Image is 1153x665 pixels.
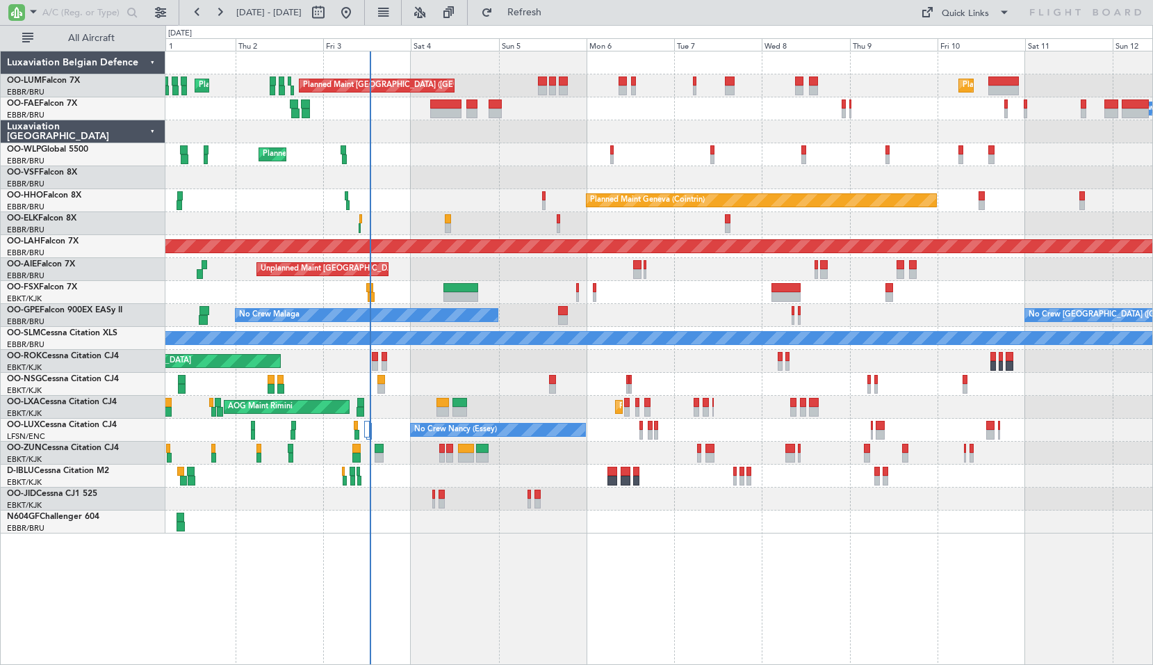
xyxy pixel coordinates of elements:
div: Planned Maint Milan (Linate) [263,144,363,165]
span: OO-AIE [7,260,37,269]
a: OO-FSXFalcon 7X [7,283,77,291]
button: Refresh [475,1,558,24]
span: OO-FSX [7,283,39,291]
div: Wed 1 [148,38,236,51]
div: Planned Maint [GEOGRAPHIC_DATA] ([GEOGRAPHIC_DATA] National) [303,75,555,96]
a: OO-LXACessna Citation CJ4 [7,398,117,406]
div: Wed 8 [762,38,849,51]
a: D-IBLUCessna Citation M2 [7,467,109,475]
a: OO-SLMCessna Citation XLS [7,329,117,337]
div: Fri 3 [323,38,411,51]
span: Refresh [496,8,554,17]
div: No Crew Malaga [239,305,300,326]
a: OO-ZUNCessna Citation CJ4 [7,444,119,452]
a: N604GFChallenger 604 [7,513,99,521]
a: EBKT/KJK [7,362,42,373]
span: OO-VSF [7,168,39,177]
a: EBBR/BRU [7,339,44,350]
a: EBBR/BRU [7,156,44,166]
a: EBKT/KJK [7,385,42,396]
a: OO-FAEFalcon 7X [7,99,77,108]
span: OO-FAE [7,99,39,108]
div: Thu 2 [236,38,323,51]
div: No Crew Nancy (Essey) [414,419,497,440]
a: OO-WLPGlobal 5500 [7,145,88,154]
a: OO-LUMFalcon 7X [7,77,80,85]
a: EBKT/KJK [7,500,42,511]
div: Sun 5 [499,38,587,51]
div: Mon 6 [587,38,674,51]
a: EBBR/BRU [7,317,44,327]
a: OO-JIDCessna CJ1 525 [7,490,97,498]
div: Sat 4 [411,38,498,51]
a: OO-VSFFalcon 8X [7,168,77,177]
a: EBBR/BRU [7,202,44,212]
span: D-IBLU [7,467,34,475]
a: OO-LUXCessna Citation CJ4 [7,421,117,429]
span: OO-ELK [7,214,38,223]
span: OO-LUX [7,421,40,429]
a: OO-LAHFalcon 7X [7,237,79,246]
input: A/C (Reg. or Type) [42,2,122,23]
div: [DATE] [168,28,192,40]
div: Quick Links [942,7,989,21]
a: EBBR/BRU [7,87,44,97]
a: OO-NSGCessna Citation CJ4 [7,375,119,383]
span: OO-JID [7,490,36,498]
a: EBKT/KJK [7,477,42,488]
a: EBBR/BRU [7,110,44,120]
a: EBKT/KJK [7,294,42,304]
div: Thu 9 [850,38,938,51]
a: EBKT/KJK [7,454,42,465]
a: OO-HHOFalcon 8X [7,191,81,200]
a: OO-GPEFalcon 900EX EASy II [7,306,122,314]
a: LFSN/ENC [7,431,45,442]
div: Planned Maint [GEOGRAPHIC_DATA] ([GEOGRAPHIC_DATA] National) [199,75,450,96]
div: Unplanned Maint [GEOGRAPHIC_DATA] ([GEOGRAPHIC_DATA]) [261,259,489,280]
div: AOG Maint Rimini [228,396,293,417]
div: Planned Maint Kortrijk-[GEOGRAPHIC_DATA] [619,396,781,417]
div: Tue 7 [674,38,762,51]
a: EBBR/BRU [7,225,44,235]
a: EBBR/BRU [7,179,44,189]
span: OO-NSG [7,375,42,383]
a: EBBR/BRU [7,248,44,258]
a: OO-ROKCessna Citation CJ4 [7,352,119,360]
span: [DATE] - [DATE] [236,6,302,19]
span: OO-LAH [7,237,40,246]
span: OO-GPE [7,306,40,314]
span: OO-ZUN [7,444,42,452]
div: Fri 10 [938,38,1025,51]
span: OO-WLP [7,145,41,154]
span: All Aircraft [36,33,147,43]
div: Sat 11 [1025,38,1113,51]
span: OO-LUM [7,77,42,85]
a: EBKT/KJK [7,408,42,419]
span: OO-ROK [7,352,42,360]
a: OO-AIEFalcon 7X [7,260,75,269]
div: Planned Maint Geneva (Cointrin) [590,190,705,211]
span: N604GF [7,513,40,521]
span: OO-SLM [7,329,40,337]
a: OO-ELKFalcon 8X [7,214,76,223]
a: EBBR/BRU [7,523,44,534]
button: Quick Links [914,1,1017,24]
button: All Aircraft [15,27,151,49]
span: OO-LXA [7,398,40,406]
a: EBBR/BRU [7,271,44,281]
span: OO-HHO [7,191,43,200]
